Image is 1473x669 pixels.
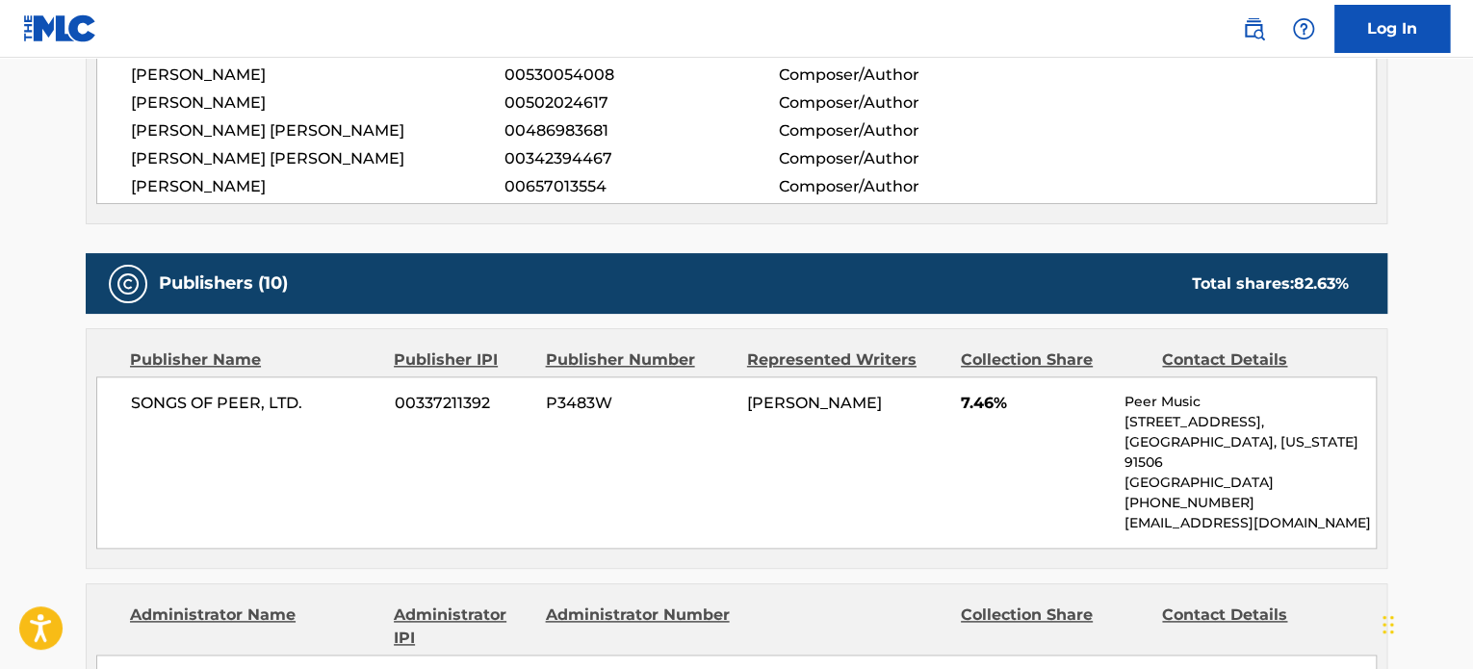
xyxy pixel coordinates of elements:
div: Help [1284,10,1323,48]
div: Drag [1383,596,1394,654]
span: 00337211392 [395,392,531,415]
span: 7.46% [961,392,1110,415]
div: Total shares: [1192,272,1349,296]
p: Peer Music [1124,392,1376,412]
img: Publishers [116,272,140,296]
div: Represented Writers [747,348,946,372]
iframe: Chat Widget [1377,577,1473,669]
p: [GEOGRAPHIC_DATA] [1124,473,1376,493]
p: [EMAIL_ADDRESS][DOMAIN_NAME] [1124,513,1376,533]
span: Composer/Author [778,175,1027,198]
span: Composer/Author [778,64,1027,87]
span: [PERSON_NAME] [131,91,504,115]
img: MLC Logo [23,14,97,42]
div: Publisher Name [130,348,379,372]
span: 00657013554 [504,175,778,198]
span: [PERSON_NAME] [747,394,882,412]
span: Composer/Author [778,119,1027,142]
span: Composer/Author [778,147,1027,170]
p: [PHONE_NUMBER] [1124,493,1376,513]
div: Contact Details [1162,604,1349,650]
div: Administrator IPI [394,604,530,650]
span: [PERSON_NAME] [131,175,504,198]
span: [PERSON_NAME] [131,64,504,87]
p: [GEOGRAPHIC_DATA], [US_STATE] 91506 [1124,432,1376,473]
div: Administrator Name [130,604,379,650]
div: Collection Share [961,348,1148,372]
div: Contact Details [1162,348,1349,372]
span: 00486983681 [504,119,778,142]
div: Publisher IPI [394,348,530,372]
div: Administrator Number [545,604,732,650]
span: 00530054008 [504,64,778,87]
span: P3483W [546,392,733,415]
img: help [1292,17,1315,40]
p: [STREET_ADDRESS], [1124,412,1376,432]
span: 82.63 % [1294,274,1349,293]
div: Collection Share [961,604,1148,650]
span: 00342394467 [504,147,778,170]
img: search [1242,17,1265,40]
span: [PERSON_NAME] [PERSON_NAME] [131,147,504,170]
a: Public Search [1234,10,1273,48]
span: SONGS OF PEER, LTD. [131,392,380,415]
span: Composer/Author [778,91,1027,115]
a: Log In [1334,5,1450,53]
span: 00502024617 [504,91,778,115]
h5: Publishers (10) [159,272,288,295]
div: Publisher Number [545,348,732,372]
span: [PERSON_NAME] [PERSON_NAME] [131,119,504,142]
